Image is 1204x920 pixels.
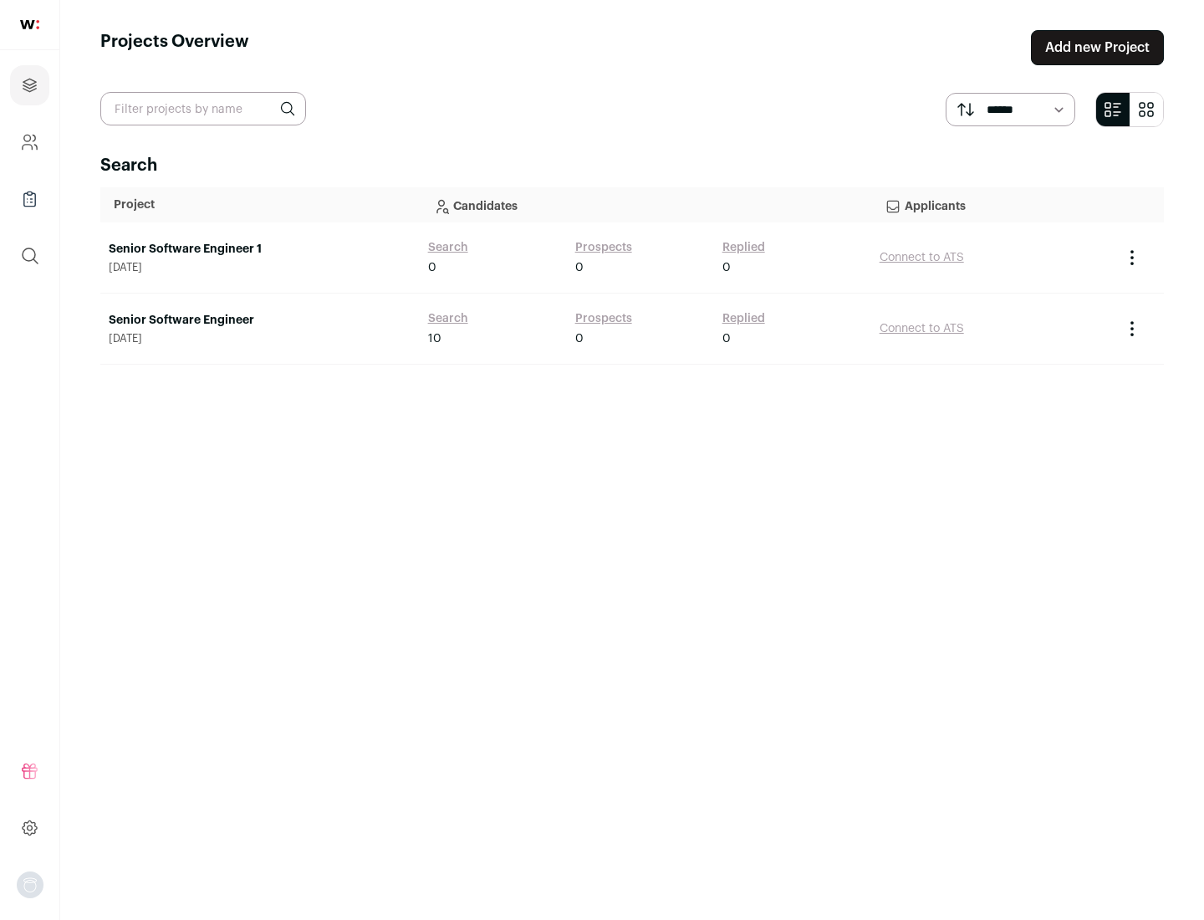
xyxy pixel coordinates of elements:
[722,239,765,256] a: Replied
[1122,319,1142,339] button: Project Actions
[109,261,411,274] span: [DATE]
[109,332,411,345] span: [DATE]
[575,239,632,256] a: Prospects
[17,871,43,898] button: Open dropdown
[10,122,49,162] a: Company and ATS Settings
[109,312,411,329] a: Senior Software Engineer
[1122,248,1142,268] button: Project Actions
[1031,30,1164,65] a: Add new Project
[428,310,468,327] a: Search
[880,252,964,263] a: Connect to ATS
[885,188,1100,222] p: Applicants
[20,20,39,29] img: wellfound-shorthand-0d5821cbd27db2630d0214b213865d53afaa358527fdda9d0ea32b1df1b89c2c.svg
[17,871,43,898] img: nopic.png
[722,259,731,276] span: 0
[722,330,731,347] span: 0
[428,330,441,347] span: 10
[575,310,632,327] a: Prospects
[428,239,468,256] a: Search
[575,330,584,347] span: 0
[114,197,406,213] p: Project
[100,92,306,125] input: Filter projects by name
[433,188,858,222] p: Candidates
[100,154,1164,177] h2: Search
[100,30,249,65] h1: Projects Overview
[880,323,964,335] a: Connect to ATS
[109,241,411,258] a: Senior Software Engineer 1
[10,179,49,219] a: Company Lists
[722,310,765,327] a: Replied
[10,65,49,105] a: Projects
[428,259,436,276] span: 0
[575,259,584,276] span: 0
